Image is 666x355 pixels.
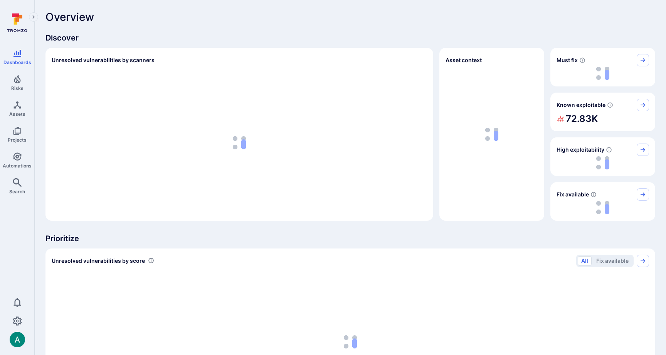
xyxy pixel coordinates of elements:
div: loading spinner [557,201,649,215]
div: loading spinner [557,156,649,170]
h2: 72.83K [566,111,598,127]
span: Risks [11,85,24,91]
div: High exploitability [550,137,655,176]
span: High exploitability [557,146,604,154]
div: loading spinner [557,66,649,80]
i: Expand navigation menu [31,14,36,20]
span: Must fix [557,56,578,64]
span: Prioritize [45,233,655,244]
div: Must fix [550,48,655,86]
span: Assets [9,111,25,117]
svg: EPSS score ≥ 0.7 [606,147,612,153]
div: Arjan Dehar [10,332,25,347]
div: loading spinner [52,71,427,215]
svg: Risk score >=40 , missed SLA [579,57,585,63]
svg: Vulnerabilities with fix available [590,191,597,198]
button: Expand navigation menu [29,12,38,22]
span: Search [9,189,25,194]
span: Automations [3,163,32,169]
div: Fix available [550,182,655,221]
span: Fix available [557,191,589,198]
span: Overview [45,11,94,23]
img: Loading... [596,67,609,80]
svg: Confirmed exploitable by KEV [607,102,613,108]
img: ACg8ocLSa5mPYBaXNx3eFu_EmspyJX0laNWN7cXOFirfQ7srZveEpg=s96-c [10,332,25,347]
div: Number of vulnerabilities in status 'Open' 'Triaged' and 'In process' grouped by score [148,257,154,265]
button: Fix available [593,256,632,265]
h2: Unresolved vulnerabilities by scanners [52,56,155,64]
span: Discover [45,32,655,43]
div: Known exploitable [550,93,655,131]
button: All [578,256,592,265]
span: Projects [8,137,27,143]
span: Known exploitable [557,101,605,109]
img: Loading... [344,335,357,348]
img: Loading... [596,201,609,214]
span: Asset context [446,56,482,64]
img: Loading... [233,136,246,149]
span: Unresolved vulnerabilities by score [52,257,145,265]
span: Dashboards [3,59,31,65]
img: Loading... [596,156,609,169]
